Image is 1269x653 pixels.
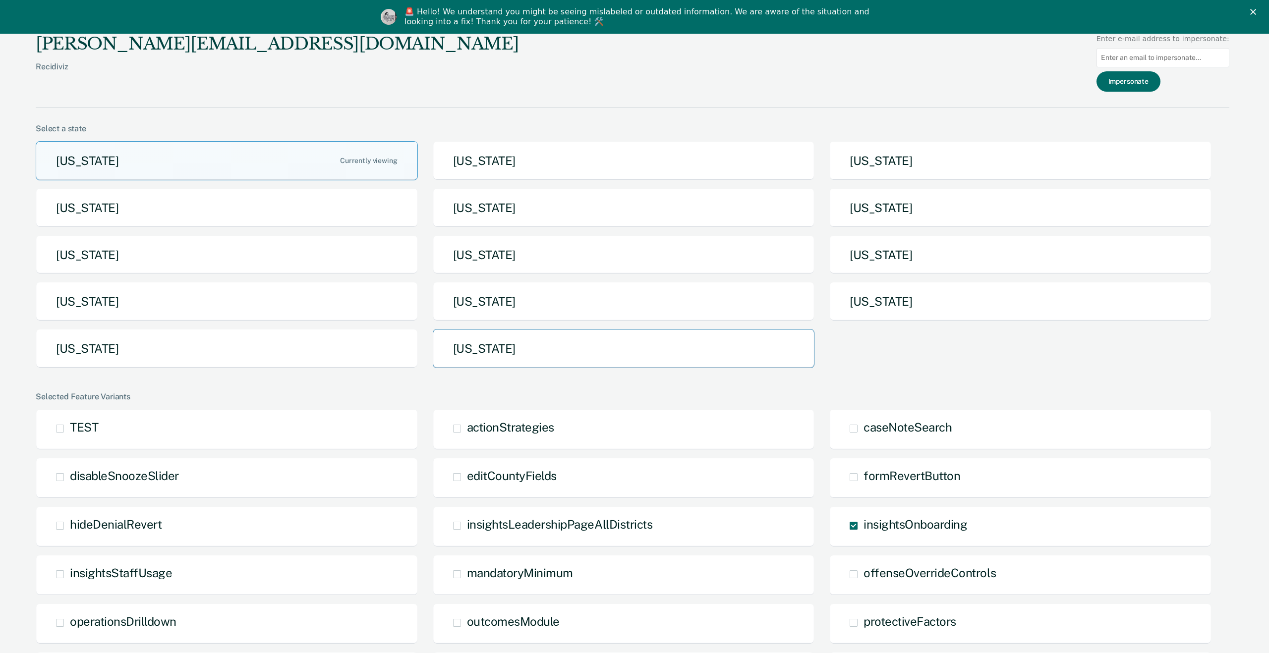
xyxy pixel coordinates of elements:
button: [US_STATE] [36,235,418,274]
span: disableSnoozeSlider [70,469,179,483]
span: insightsLeadershipPageAllDistricts [467,517,653,531]
span: protectiveFactors [864,614,956,628]
span: hideDenialRevert [70,517,162,531]
button: [US_STATE] [433,188,815,227]
span: insightsOnboarding [864,517,967,531]
span: editCountyFields [467,469,557,483]
button: [US_STATE] [829,282,1211,321]
button: [US_STATE] [36,188,418,227]
button: [US_STATE] [433,235,815,274]
span: caseNoteSearch [864,420,952,434]
div: Enter e-mail address to impersonate: [1096,34,1229,44]
img: Profile image for Kim [381,9,397,25]
div: Close [1250,9,1260,15]
button: Impersonate [1096,71,1160,92]
input: Enter an email to impersonate... [1096,48,1229,67]
span: operationsDrilldown [70,614,176,628]
span: TEST [70,420,98,434]
button: [US_STATE] [829,188,1211,227]
span: actionStrategies [467,420,554,434]
div: Recidiviz [36,62,519,87]
button: [US_STATE] [829,235,1211,274]
div: Selected Feature Variants [36,392,1229,401]
button: [US_STATE] [433,282,815,321]
button: [US_STATE] [433,141,815,180]
div: 🚨 Hello! We understand you might be seeing mislabeled or outdated information. We are aware of th... [404,7,872,27]
span: offenseOverrideControls [864,566,996,580]
button: [US_STATE] [36,141,418,180]
div: [PERSON_NAME][EMAIL_ADDRESS][DOMAIN_NAME] [36,34,519,54]
button: [US_STATE] [829,141,1211,180]
span: formRevertButton [864,469,960,483]
button: [US_STATE] [36,329,418,368]
span: outcomesModule [467,614,560,628]
button: [US_STATE] [36,282,418,321]
button: [US_STATE] [433,329,815,368]
div: Select a state [36,124,1229,133]
span: insightsStaffUsage [70,566,172,580]
span: mandatoryMinimum [467,566,573,580]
